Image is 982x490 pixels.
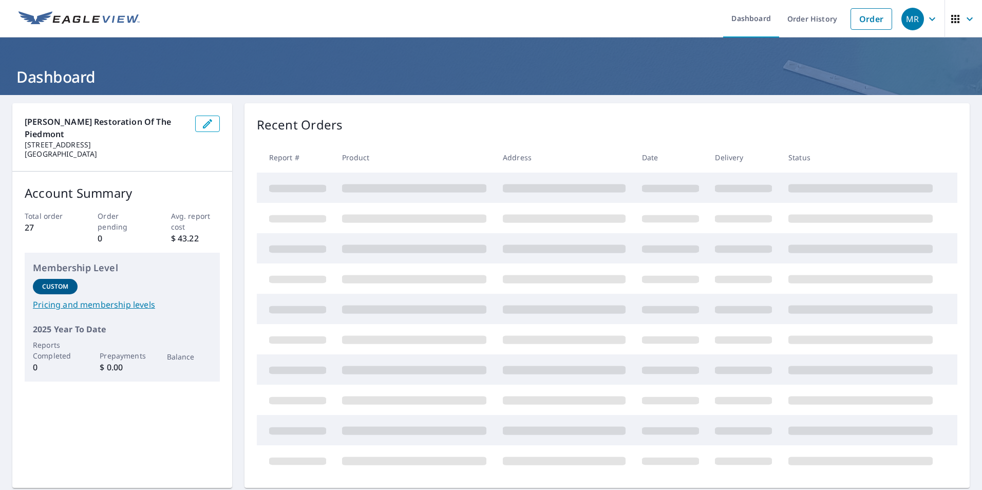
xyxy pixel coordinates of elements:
[167,351,212,362] p: Balance
[171,211,220,232] p: Avg. report cost
[98,232,146,244] p: 0
[257,142,334,173] th: Report #
[780,142,941,173] th: Status
[100,350,144,361] p: Prepayments
[634,142,707,173] th: Date
[851,8,892,30] a: Order
[25,149,187,159] p: [GEOGRAPHIC_DATA]
[25,140,187,149] p: [STREET_ADDRESS]
[98,211,146,232] p: Order pending
[495,142,634,173] th: Address
[33,298,212,311] a: Pricing and membership levels
[33,361,78,373] p: 0
[25,116,187,140] p: [PERSON_NAME] Restoration of the Piedmont
[334,142,495,173] th: Product
[42,282,69,291] p: Custom
[25,184,220,202] p: Account Summary
[18,11,140,27] img: EV Logo
[707,142,780,173] th: Delivery
[33,340,78,361] p: Reports Completed
[33,323,212,335] p: 2025 Year To Date
[901,8,924,30] div: MR
[171,232,220,244] p: $ 43.22
[100,361,144,373] p: $ 0.00
[25,211,73,221] p: Total order
[257,116,343,134] p: Recent Orders
[25,221,73,234] p: 27
[12,66,970,87] h1: Dashboard
[33,261,212,275] p: Membership Level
